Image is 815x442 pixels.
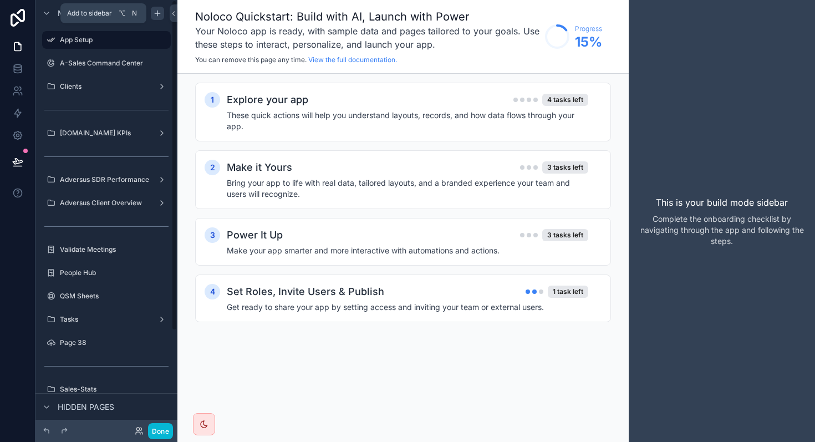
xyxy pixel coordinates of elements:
[42,194,171,212] a: Adversus Client Overview
[575,33,602,51] span: 15 %
[638,214,806,247] p: Complete the onboarding checklist by navigating through the app and following the steps.
[130,9,139,18] span: N
[656,196,788,209] p: This is your build mode sidebar
[308,55,397,64] a: View the full documentation.
[60,268,169,277] label: People Hub
[60,129,153,138] label: [DOMAIN_NAME] KPIs
[60,35,164,44] label: App Setup
[42,54,171,72] a: A-Sales Command Center
[42,311,171,328] a: Tasks
[60,245,169,254] label: Validate Meetings
[60,292,169,301] label: QSM Sheets
[575,24,602,33] span: Progress
[58,402,114,413] span: Hidden pages
[60,59,169,68] label: A-Sales Command Center
[195,24,539,51] h3: Your Noloco app is ready, with sample data and pages tailored to your goals. Use these steps to i...
[42,334,171,352] a: Page 38
[42,78,171,95] a: Clients
[42,124,171,142] a: [DOMAIN_NAME] KPIs
[60,175,153,184] label: Adversus SDR Performance
[60,338,169,347] label: Page 38
[67,9,112,18] span: Add to sidebar
[60,82,153,91] label: Clients
[148,423,173,439] button: Done
[42,171,171,189] a: Adversus SDR Performance
[42,380,171,398] a: Sales-Stats
[42,287,171,305] a: QSM Sheets
[58,8,81,19] span: Menu
[195,9,539,24] h1: Noloco Quickstart: Build with AI, Launch with Power
[60,385,169,394] label: Sales-Stats
[60,315,153,324] label: Tasks
[42,264,171,282] a: People Hub
[60,199,153,207] label: Adversus Client Overview
[42,31,171,49] a: App Setup
[195,55,307,64] span: You can remove this page any time.
[42,241,171,258] a: Validate Meetings
[118,9,126,18] span: ⌥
